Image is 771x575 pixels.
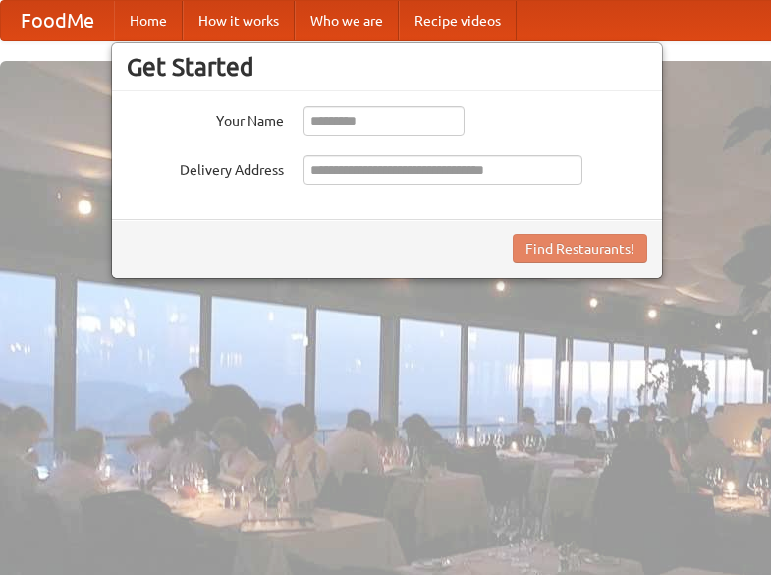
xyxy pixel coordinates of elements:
[114,1,183,40] a: Home
[127,106,284,131] label: Your Name
[399,1,517,40] a: Recipe videos
[127,52,647,82] h3: Get Started
[127,155,284,180] label: Delivery Address
[1,1,114,40] a: FoodMe
[183,1,295,40] a: How it works
[513,234,647,263] button: Find Restaurants!
[295,1,399,40] a: Who we are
